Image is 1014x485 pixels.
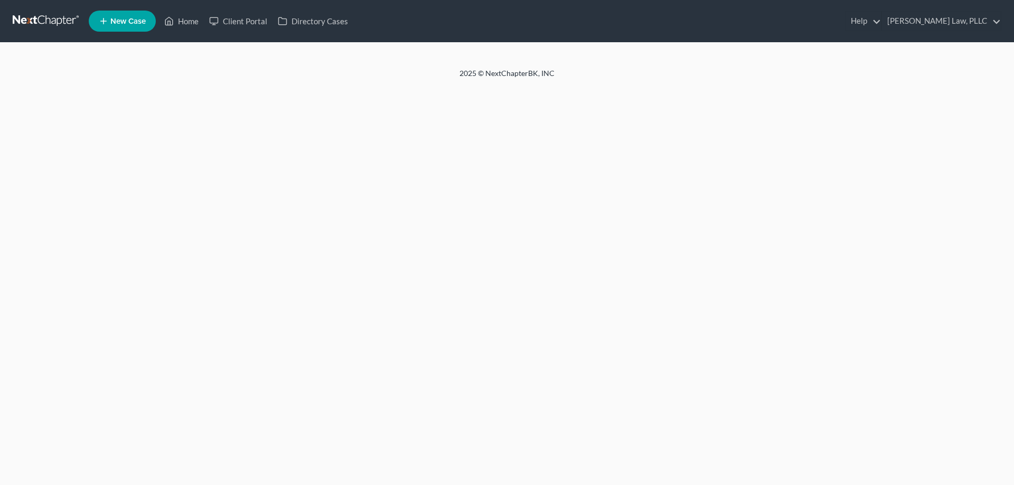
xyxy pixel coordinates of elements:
[273,12,353,31] a: Directory Cases
[204,12,273,31] a: Client Portal
[159,12,204,31] a: Home
[206,68,808,87] div: 2025 © NextChapterBK, INC
[846,12,881,31] a: Help
[89,11,156,32] new-legal-case-button: New Case
[882,12,1001,31] a: [PERSON_NAME] Law, PLLC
